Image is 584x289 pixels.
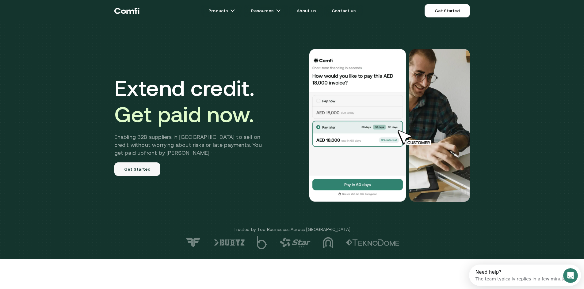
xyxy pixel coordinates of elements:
[257,236,268,249] img: logo-5
[469,265,581,286] iframe: Intercom live chat discovery launcher
[114,102,254,127] span: Get paid now.
[563,268,578,283] iframe: Intercom live chat
[2,2,119,19] div: Open Intercom Messenger
[114,162,161,176] a: Get Started
[346,239,399,246] img: logo-2
[425,4,470,17] a: Get Started
[6,5,101,10] div: Need help?
[230,8,235,13] img: arrow icons
[280,238,311,247] img: logo-4
[6,10,101,17] div: The team typically replies in a few minutes.
[309,49,407,202] img: Would you like to pay this AED 18,000.00 invoice?
[289,5,323,17] a: About us
[323,237,334,248] img: logo-3
[276,8,281,13] img: arrow icons
[244,5,288,17] a: Resourcesarrow icons
[324,5,363,17] a: Contact us
[114,75,271,128] h1: Extend credit.
[409,49,470,202] img: Would you like to pay this AED 18,000.00 invoice?
[214,239,245,246] img: logo-6
[185,237,202,248] img: logo-7
[201,5,242,17] a: Productsarrow icons
[114,133,271,157] h2: Enabling B2B suppliers in [GEOGRAPHIC_DATA] to sell on credit without worrying about risks or lat...
[393,129,438,146] img: cursor
[114,2,139,20] a: Return to the top of the Comfi home page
